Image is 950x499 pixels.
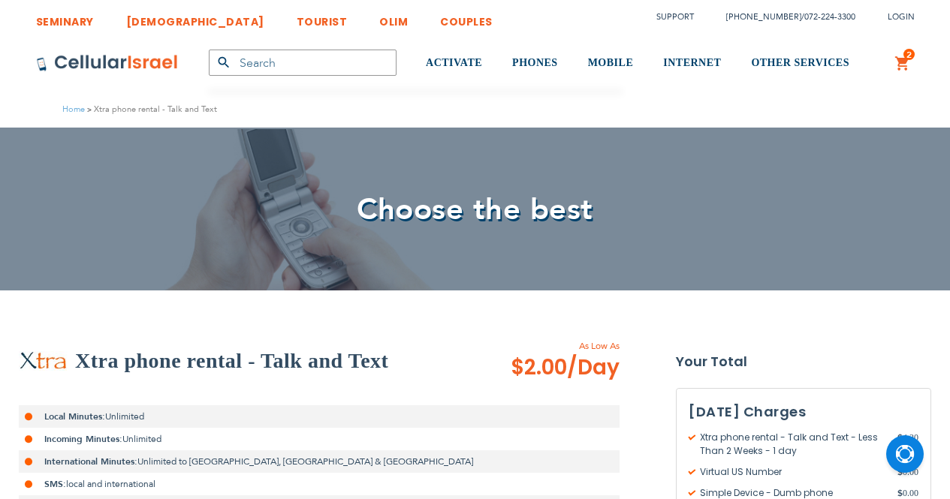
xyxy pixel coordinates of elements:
[44,455,137,467] strong: International Minutes:
[426,35,482,92] a: ACTIVATE
[36,54,179,72] img: Cellular Israel Logo
[567,353,620,383] span: /Day
[897,465,918,479] span: 0.00
[663,57,721,68] span: INTERNET
[894,55,911,73] a: 2
[19,473,620,495] li: local and international
[44,433,122,445] strong: Incoming Minutes:
[897,431,903,444] span: $
[19,351,68,371] img: Xtra phone rental - Talk and Text
[689,431,897,458] span: Xtra phone rental - Talk and Text - Less Than 2 Weeks - 1 day
[751,35,849,92] a: OTHER SERVICES
[44,478,66,490] strong: SMS:
[19,450,620,473] li: Unlimited to [GEOGRAPHIC_DATA], [GEOGRAPHIC_DATA] & [GEOGRAPHIC_DATA]
[126,4,264,32] a: [DEMOGRAPHIC_DATA]
[357,189,593,230] span: Choose the best
[297,4,348,32] a: TOURIST
[676,350,931,373] strong: Your Total
[726,11,801,23] a: [PHONE_NUMBER]
[588,35,634,92] a: MOBILE
[511,353,620,383] span: $2.00
[897,431,918,458] span: 4.20
[19,405,620,428] li: Unlimited
[75,346,388,376] h2: Xtra phone rental - Talk and Text
[209,50,397,76] input: Search
[663,35,721,92] a: INTERNET
[588,57,634,68] span: MOBILE
[36,4,94,32] a: SEMINARY
[379,4,408,32] a: OLIM
[906,49,912,61] span: 2
[440,4,493,32] a: COUPLES
[470,339,620,353] span: As Low As
[85,102,217,116] li: Xtra phone rental - Talk and Text
[426,57,482,68] span: ACTIVATE
[711,6,855,28] li: /
[62,104,85,115] a: Home
[19,428,620,450] li: Unlimited
[512,57,558,68] span: PHONES
[656,11,694,23] a: Support
[804,11,855,23] a: 072-224-3300
[44,410,105,422] strong: Local Minutes:
[689,465,897,479] span: Virtual US Number
[897,465,903,479] span: $
[751,57,849,68] span: OTHER SERVICES
[689,401,918,423] h3: [DATE] Charges
[888,11,915,23] span: Login
[512,35,558,92] a: PHONES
